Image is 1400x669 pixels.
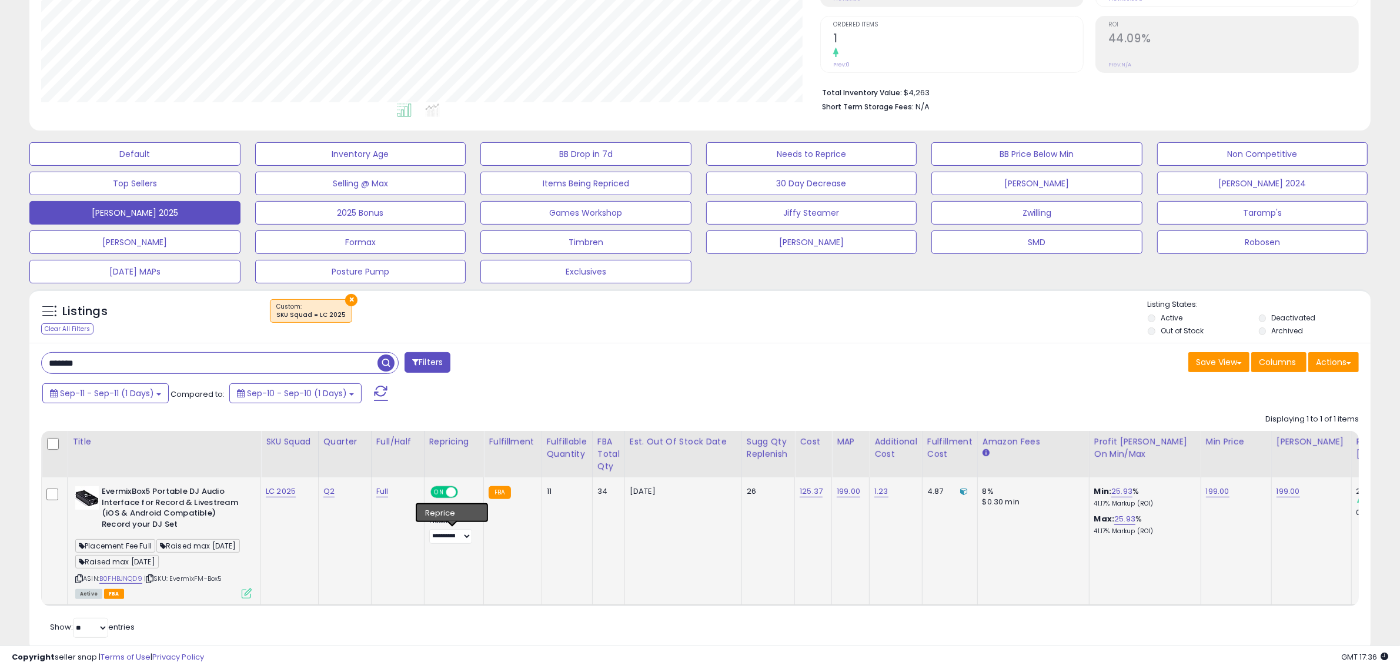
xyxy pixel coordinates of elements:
div: Fulfillment [489,436,536,448]
div: % [1094,514,1192,536]
b: Short Term Storage Fees: [822,102,914,112]
span: ON [432,487,446,497]
strong: Copyright [12,651,55,663]
div: 26 [747,486,786,497]
button: Sep-11 - Sep-11 (1 Days) [42,383,169,403]
a: B0FHBJNQD9 [99,574,142,584]
div: 8% [983,486,1080,497]
th: CSV column name: cust_attr_8_SKU Squad [261,431,319,477]
div: Quarter [323,436,366,448]
a: 199.00 [837,486,860,497]
button: Items Being Repriced [480,172,691,195]
button: BB Drop in 7d [480,142,691,166]
a: Privacy Policy [152,651,204,663]
div: Title [72,436,256,448]
small: FBA [489,486,510,499]
button: Filters [405,352,450,373]
div: Fulfillable Quantity [547,436,587,460]
span: Raised max [DATE] [156,539,240,553]
label: Active [1161,313,1182,323]
div: $0.30 min [983,497,1080,507]
div: Fulfillment Cost [927,436,973,460]
span: ROI [1108,22,1358,28]
a: 1.23 [874,486,888,497]
div: Profit [PERSON_NAME] on Min/Max [1094,436,1196,460]
p: [DATE] [630,486,733,497]
a: 25.93 [1114,513,1135,525]
a: 125.37 [800,486,823,497]
label: Archived [1272,326,1304,336]
th: CSV column name: cust_attr_10_Quarter [318,431,371,477]
div: Min Price [1206,436,1267,448]
img: 31pDsw+CTCL._SL40_.jpg [75,486,99,510]
button: Default [29,142,240,166]
button: Taramp's [1157,201,1368,225]
button: Actions [1308,352,1359,372]
div: Displaying 1 to 1 of 1 items [1265,414,1359,425]
small: Prev: 0 [833,61,850,68]
h2: 44.09% [1108,32,1358,48]
div: seller snap | | [12,652,204,663]
small: Prev: N/A [1108,61,1131,68]
div: Amazon AI * [429,504,475,515]
label: Deactivated [1272,313,1316,323]
span: OFF [456,487,475,497]
button: 2025 Bonus [255,201,466,225]
div: ASIN: [75,486,252,597]
button: Save View [1188,352,1249,372]
div: Cost [800,436,827,448]
button: Posture Pump [255,260,466,283]
button: SMD [931,230,1142,254]
span: All listings currently available for purchase on Amazon [75,589,102,599]
button: [PERSON_NAME] [931,172,1142,195]
span: Compared to: [171,389,225,400]
div: [PERSON_NAME] [1277,436,1346,448]
button: Robosen [1157,230,1368,254]
div: Amazon Fees [983,436,1084,448]
b: EvermixBox5 Portable DJ Audio Interface for Record & Livestream (iOS & Android Compatible) Record... [102,486,245,533]
div: Repricing [429,436,479,448]
button: Zwilling [931,201,1142,225]
div: % [1094,486,1192,508]
p: 41.17% Markup (ROI) [1094,500,1192,508]
h2: 1 [833,32,1083,48]
button: Games Workshop [480,201,691,225]
span: Show: entries [50,621,135,633]
div: 4.87 [927,486,968,497]
button: 30 Day Decrease [706,172,917,195]
th: Please note that this number is a calculation based on your required days of coverage and your ve... [741,431,795,477]
button: Non Competitive [1157,142,1368,166]
h5: Listings [62,303,108,320]
button: [PERSON_NAME] 2024 [1157,172,1368,195]
b: Max: [1094,513,1115,524]
button: Columns [1251,352,1307,372]
span: N/A [915,101,930,112]
div: SKU Squad = LC 2025 [276,311,346,319]
button: Sep-10 - Sep-10 (1 Days) [229,383,362,403]
div: 34 [597,486,616,497]
div: Additional Cost [874,436,917,460]
a: LC 2025 [266,486,296,497]
span: Placement Fee Full [75,539,155,553]
button: Selling @ Max [255,172,466,195]
button: × [345,294,357,306]
button: Formax [255,230,466,254]
button: [PERSON_NAME] [706,230,917,254]
button: Top Sellers [29,172,240,195]
span: | SKU: EvermixFM-Box5 [144,574,222,583]
button: Exclusives [480,260,691,283]
div: 11 [547,486,583,497]
button: Inventory Age [255,142,466,166]
div: Est. Out Of Stock Date [630,436,737,448]
span: 2025-09-11 17:36 GMT [1341,651,1388,663]
button: [PERSON_NAME] 2025 [29,201,240,225]
a: Q2 [323,486,335,497]
th: CSV column name: cust_attr_9_Full/Half [371,431,424,477]
div: Preset: [429,517,475,544]
div: MAP [837,436,864,448]
p: Listing States: [1148,299,1371,310]
span: FBA [104,589,124,599]
b: Min: [1094,486,1112,497]
li: $4,263 [822,85,1350,99]
div: Sugg Qty Replenish [747,436,790,460]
